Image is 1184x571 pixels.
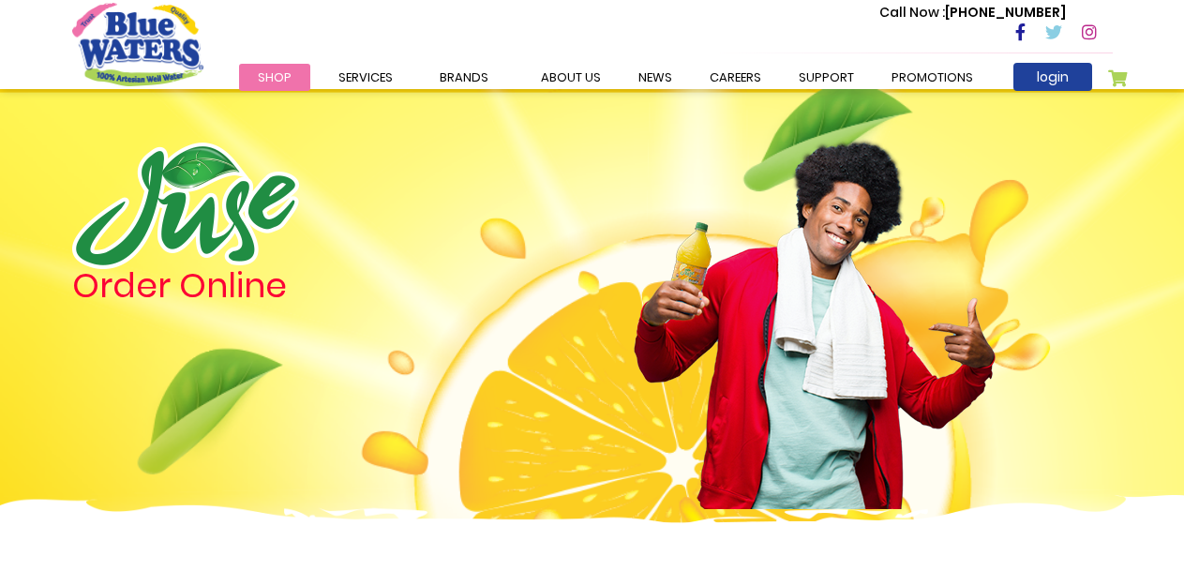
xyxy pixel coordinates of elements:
[72,143,299,269] img: logo
[691,64,780,91] a: careers
[879,3,1066,23] p: [PHONE_NUMBER]
[780,64,873,91] a: support
[258,68,292,86] span: Shop
[522,64,620,91] a: about us
[320,64,412,91] a: Services
[632,108,997,509] img: man.png
[421,64,507,91] a: Brands
[440,68,488,86] span: Brands
[239,64,310,91] a: Shop
[873,64,992,91] a: Promotions
[620,64,691,91] a: News
[1013,63,1092,91] a: login
[72,269,489,303] h4: Order Online
[72,3,203,85] a: store logo
[338,68,393,86] span: Services
[879,3,945,22] span: Call Now :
